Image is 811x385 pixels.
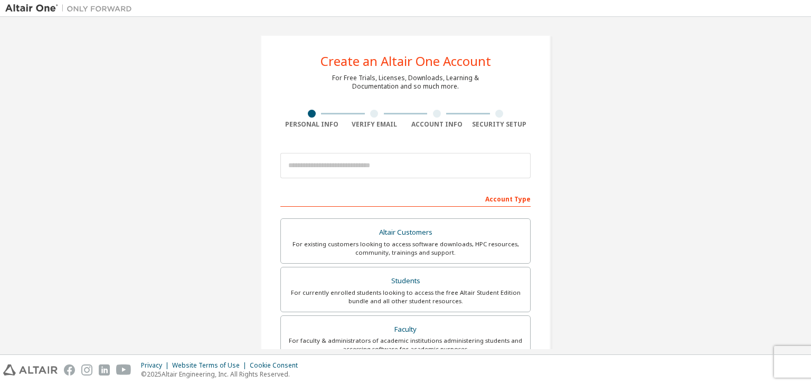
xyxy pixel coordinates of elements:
[3,364,58,376] img: altair_logo.svg
[141,370,304,379] p: © 2025 Altair Engineering, Inc. All Rights Reserved.
[287,288,524,305] div: For currently enrolled students looking to access the free Altair Student Edition bundle and all ...
[405,120,468,129] div: Account Info
[287,322,524,337] div: Faculty
[5,3,137,14] img: Altair One
[332,74,479,91] div: For Free Trials, Licenses, Downloads, Learning & Documentation and so much more.
[64,364,75,376] img: facebook.svg
[172,361,250,370] div: Website Terms of Use
[287,240,524,257] div: For existing customers looking to access software downloads, HPC resources, community, trainings ...
[468,120,531,129] div: Security Setup
[320,55,491,68] div: Create an Altair One Account
[250,361,304,370] div: Cookie Consent
[287,336,524,353] div: For faculty & administrators of academic institutions administering students and accessing softwa...
[287,274,524,288] div: Students
[343,120,406,129] div: Verify Email
[280,120,343,129] div: Personal Info
[287,225,524,240] div: Altair Customers
[81,364,92,376] img: instagram.svg
[141,361,172,370] div: Privacy
[116,364,131,376] img: youtube.svg
[280,190,531,207] div: Account Type
[99,364,110,376] img: linkedin.svg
